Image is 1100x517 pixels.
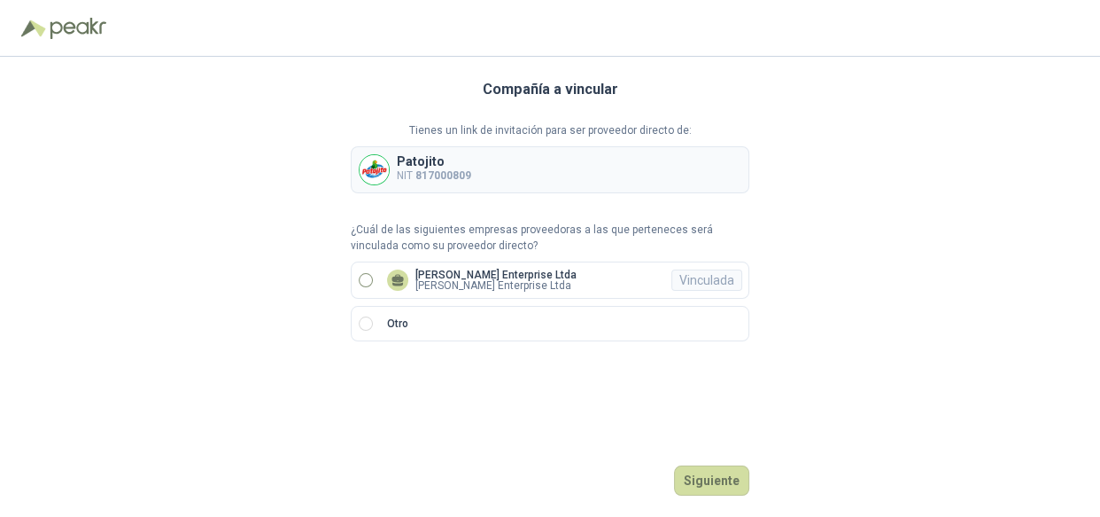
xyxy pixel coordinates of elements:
p: [PERSON_NAME] Enterprise Ltda [415,280,577,291]
div: Vinculada [671,270,742,291]
p: NIT [397,168,471,184]
button: Siguiente [674,466,749,496]
p: Tienes un link de invitación para ser proveedor directo de: [351,122,749,139]
p: ¿Cuál de las siguientes empresas proveedoras a las que perteneces será vinculada como su proveedo... [351,222,749,255]
img: Logo [21,20,46,37]
p: Otro [387,316,408,333]
b: 817000809 [415,169,471,182]
img: Peakr [50,18,106,39]
h3: Compañía a vincular [483,78,618,101]
img: Company Logo [360,155,389,184]
p: [PERSON_NAME] Enterprise Ltda [415,270,577,280]
p: Patojito [397,155,471,168]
